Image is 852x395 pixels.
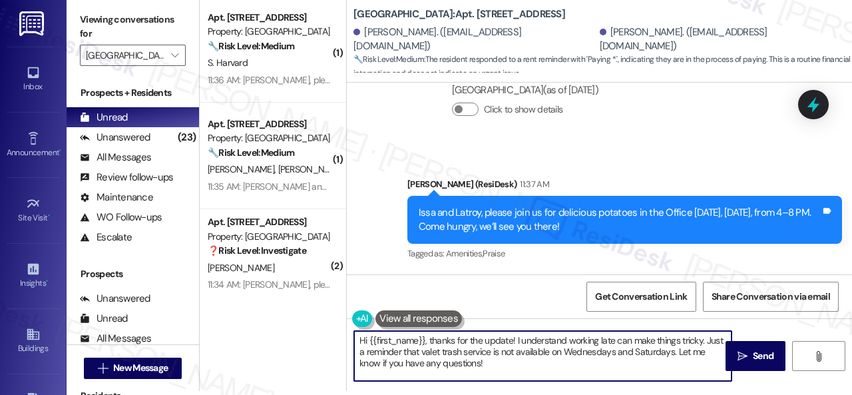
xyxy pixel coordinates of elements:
div: Escalate [80,230,132,244]
i:  [813,351,823,362]
div: All Messages [80,332,151,346]
div: Issa and Latroy, please join us for delicious potatoes in the Office [DATE], [DATE], from 4–8 PM.... [419,206,821,234]
span: : The resident responded to a rent reminder with 'Paying *.', indicating they are in the process ... [353,53,852,81]
span: Send [753,349,773,363]
div: All Messages [80,151,151,165]
div: Apt. [STREET_ADDRESS] [208,117,331,131]
div: [PERSON_NAME]. ([EMAIL_ADDRESS][DOMAIN_NAME]) [353,25,596,54]
i:  [98,363,108,374]
div: 11:36 AM: [PERSON_NAME], please join us for delicious potatoes in the Office [DATE], [DATE], from... [208,74,744,86]
div: 11:37 AM [517,177,549,191]
strong: 🔧 Risk Level: Medium [208,147,294,159]
div: (23) [174,127,199,148]
div: Archived on [DATE] [206,293,332,310]
img: ResiDesk Logo [19,11,47,36]
button: Send [726,341,785,371]
i:  [738,351,747,362]
b: [GEOGRAPHIC_DATA]: Apt. [STREET_ADDRESS] [353,7,565,21]
div: Unread [80,111,128,125]
a: Site Visit • [7,193,60,228]
strong: 🔧 Risk Level: Medium [353,54,424,65]
div: [PERSON_NAME] has an outstanding balance of $2078.75 for [GEOGRAPHIC_DATA] (as of [DATE]) [452,69,790,97]
span: • [59,146,61,155]
div: Unanswered [80,131,150,145]
button: Get Conversation Link [586,282,696,312]
div: Maintenance [80,191,153,204]
textarea: To enrich screen reader interactions, please activate Accessibility in Grammarly extension settings [354,331,732,381]
div: Property: [GEOGRAPHIC_DATA] [208,25,331,39]
div: 11:35 AM: [PERSON_NAME] and [PERSON_NAME], please join us for delicious potatoes in the Office [D... [208,181,829,193]
div: Apt. [STREET_ADDRESS] [208,11,331,25]
span: New Message [113,361,168,375]
span: • [46,276,48,286]
div: Prospects [67,267,199,281]
div: Property: [GEOGRAPHIC_DATA] [208,230,331,244]
div: Apt. [STREET_ADDRESS] [208,215,331,229]
div: Tagged as: [407,244,842,263]
a: Inbox [7,61,60,97]
a: Insights • [7,258,60,294]
label: Click to show details [484,103,562,117]
i:  [171,50,178,61]
div: 11:34 AM: [PERSON_NAME], please join us for delicious potatoes in the Office [DATE], [DATE], from... [208,278,744,290]
div: Unread [80,312,128,326]
span: Amenities , [446,248,483,259]
strong: 🔧 Risk Level: Medium [208,40,294,52]
span: [PERSON_NAME] [278,163,345,175]
button: New Message [84,358,182,379]
div: Review follow-ups [80,171,173,185]
div: Unanswered [80,292,150,306]
button: Share Conversation via email [703,282,839,312]
span: Get Conversation Link [595,290,687,304]
span: Praise [483,248,505,259]
a: Buildings [7,323,60,359]
input: All communities [86,45,164,66]
div: [PERSON_NAME] (ResiDesk) [407,177,842,196]
span: [PERSON_NAME] [208,262,274,274]
strong: ❓ Risk Level: Investigate [208,244,306,256]
div: WO Follow-ups [80,210,162,224]
div: Prospects + Residents [67,86,199,100]
span: Share Conversation via email [712,290,830,304]
span: • [48,211,50,220]
span: [PERSON_NAME] [208,163,278,175]
label: Viewing conversations for [80,9,186,45]
div: [PERSON_NAME]. ([EMAIL_ADDRESS][DOMAIN_NAME]) [600,25,843,54]
div: Property: [GEOGRAPHIC_DATA] [208,131,331,145]
span: S. Harvard [208,57,248,69]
